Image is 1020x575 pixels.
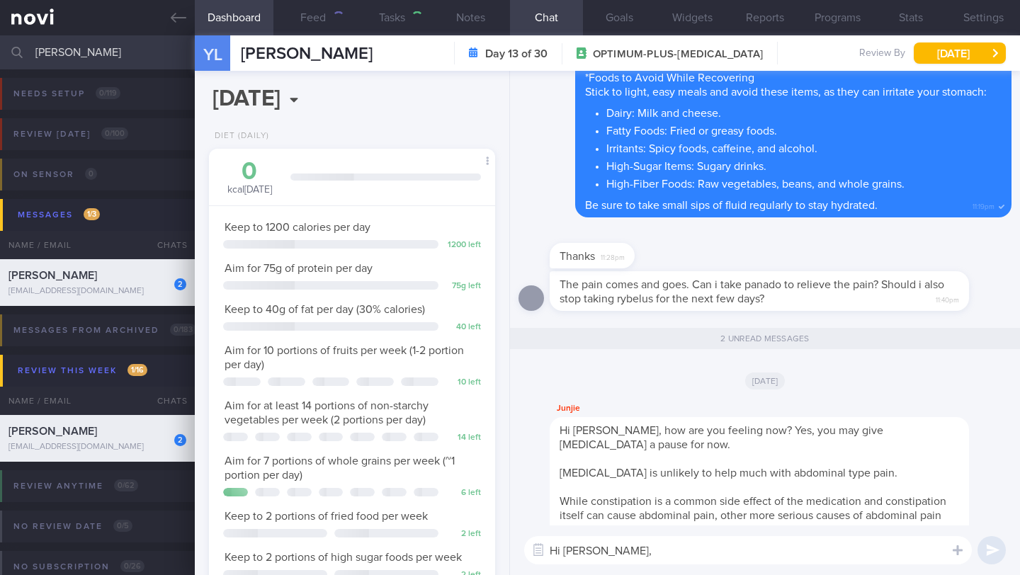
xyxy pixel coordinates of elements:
[446,281,481,292] div: 75 g left
[8,286,186,297] div: [EMAIL_ADDRESS][DOMAIN_NAME]
[209,131,269,142] div: Diet (Daily)
[936,292,959,305] span: 11:40pm
[606,138,1002,156] li: Irritants: Spicy foods, caffeine, and alcohol.
[560,467,897,479] span: [MEDICAL_DATA] is unlikely to help much with abdominal type pain.
[585,86,987,98] span: Stick to light, easy meals and avoid these items, as they can irritate your stomach:
[225,455,455,481] span: Aim for 7 portions of whole grains per week (~1 portion per day)
[138,231,195,259] div: Chats
[585,72,754,84] span: *Foods to Avoid While Recovering
[973,198,994,212] span: 11:19pm
[446,322,481,333] div: 40 left
[446,433,481,443] div: 14 left
[10,517,136,536] div: No review date
[8,442,186,452] div: [EMAIL_ADDRESS][DOMAIN_NAME]
[601,249,625,263] span: 11:28pm
[446,488,481,499] div: 6 left
[10,477,142,496] div: Review anytime
[120,560,144,572] span: 0 / 26
[225,304,425,315] span: Keep to 40g of fat per day (30% calories)
[859,47,905,60] span: Review By
[14,205,103,224] div: Messages
[446,529,481,540] div: 2 left
[174,434,186,446] div: 2
[606,156,1002,173] li: High-Sugar Items: Sugary drinks.
[84,208,100,220] span: 1 / 3
[606,173,1002,191] li: High-Fiber Foods: Raw vegetables, beans, and whole grains.
[225,511,428,522] span: Keep to 2 portions of fried food per week
[170,324,196,336] span: 0 / 183
[114,479,138,491] span: 0 / 62
[223,159,276,184] div: 0
[241,45,373,62] span: [PERSON_NAME]
[485,47,548,61] strong: Day 13 of 30
[8,270,97,281] span: [PERSON_NAME]
[225,263,373,274] span: Aim for 75g of protein per day
[138,387,195,415] div: Chats
[14,361,151,380] div: Review this week
[10,84,124,103] div: Needs setup
[560,251,595,262] span: Thanks
[8,426,97,437] span: [PERSON_NAME]
[745,372,786,389] span: [DATE]
[127,364,147,376] span: 1 / 16
[225,222,370,233] span: Keep to 1200 calories per day
[10,321,200,340] div: Messages from Archived
[446,240,481,251] div: 1200 left
[225,345,464,370] span: Aim for 10 portions of fruits per week (1-2 portion per day)
[606,120,1002,138] li: Fatty Foods: Fried or greasy foods.
[85,168,97,180] span: 0
[101,127,128,140] span: 0 / 100
[914,42,1006,64] button: [DATE]
[186,27,239,81] div: YL
[585,200,878,211] span: Be sure to take small sips of fluid regularly to stay hydrated.
[560,496,946,535] span: While constipation is a common side effect of the medication and constipation itself can cause ab...
[174,278,186,290] div: 2
[223,159,276,197] div: kcal [DATE]
[10,165,101,184] div: On sensor
[560,425,883,450] span: Hi [PERSON_NAME], how are you feeling now? Yes, you may give [MEDICAL_DATA] a pause for now.
[113,520,132,532] span: 0 / 5
[225,400,429,426] span: Aim for at least 14 portions of non-starchy vegetables per week (2 portions per day)
[225,552,462,563] span: Keep to 2 portions of high sugar foods per week
[96,87,120,99] span: 0 / 119
[593,47,763,62] span: OPTIMUM-PLUS-[MEDICAL_DATA]
[550,400,1011,417] div: Junjie
[446,377,481,388] div: 10 left
[606,103,1002,120] li: Dairy: Milk and cheese.
[560,279,944,304] span: The pain comes and goes. Can i take panado to relieve the pain? Should i also stop taking rybelus...
[10,125,132,144] div: Review [DATE]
